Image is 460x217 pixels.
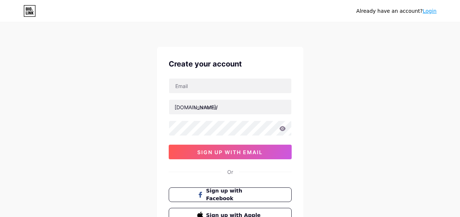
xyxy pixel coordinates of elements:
[423,8,437,14] a: Login
[169,100,291,114] input: username
[169,58,292,69] div: Create your account
[169,187,292,202] button: Sign up with Facebook
[169,79,291,93] input: Email
[169,145,292,159] button: sign up with email
[356,7,437,15] div: Already have an account?
[197,149,263,155] span: sign up with email
[227,168,233,176] div: Or
[206,187,263,202] span: Sign up with Facebook
[175,103,218,111] div: [DOMAIN_NAME]/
